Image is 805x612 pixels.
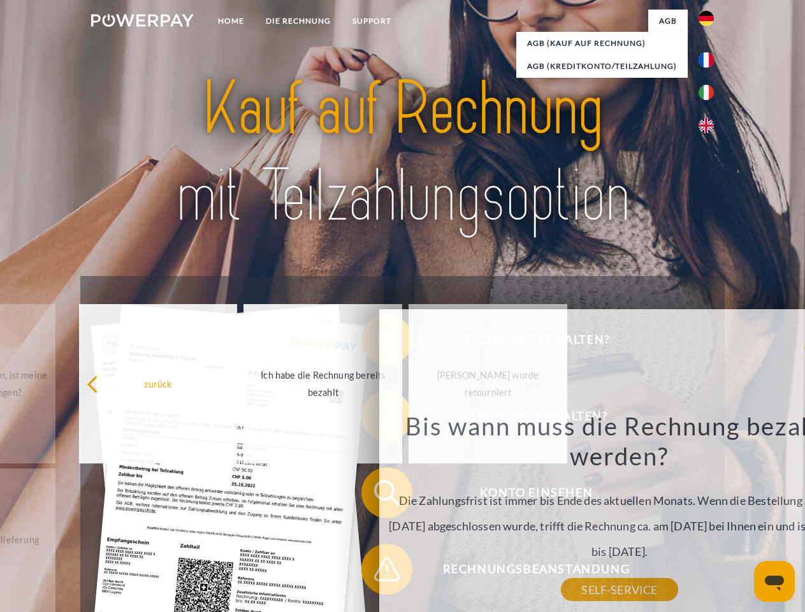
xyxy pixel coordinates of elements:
img: title-powerpay_de.svg [122,61,683,244]
a: SELF-SERVICE [561,578,678,601]
img: en [699,118,714,133]
img: it [699,85,714,100]
div: zurück [87,375,230,392]
a: DIE RECHNUNG [255,10,342,33]
button: Rechnungsbeanstandung [361,544,693,595]
img: de [699,11,714,26]
button: Konto einsehen [361,467,693,518]
iframe: Schaltfläche zum Öffnen des Messaging-Fensters [754,561,795,602]
a: SUPPORT [342,10,402,33]
img: fr [699,52,714,68]
a: Home [207,10,255,33]
div: Ich habe die Rechnung bereits bezahlt [251,367,395,401]
a: AGB (Kauf auf Rechnung) [516,32,688,55]
a: agb [648,10,688,33]
a: AGB (Kreditkonto/Teilzahlung) [516,55,688,78]
img: logo-powerpay-white.svg [91,14,194,27]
